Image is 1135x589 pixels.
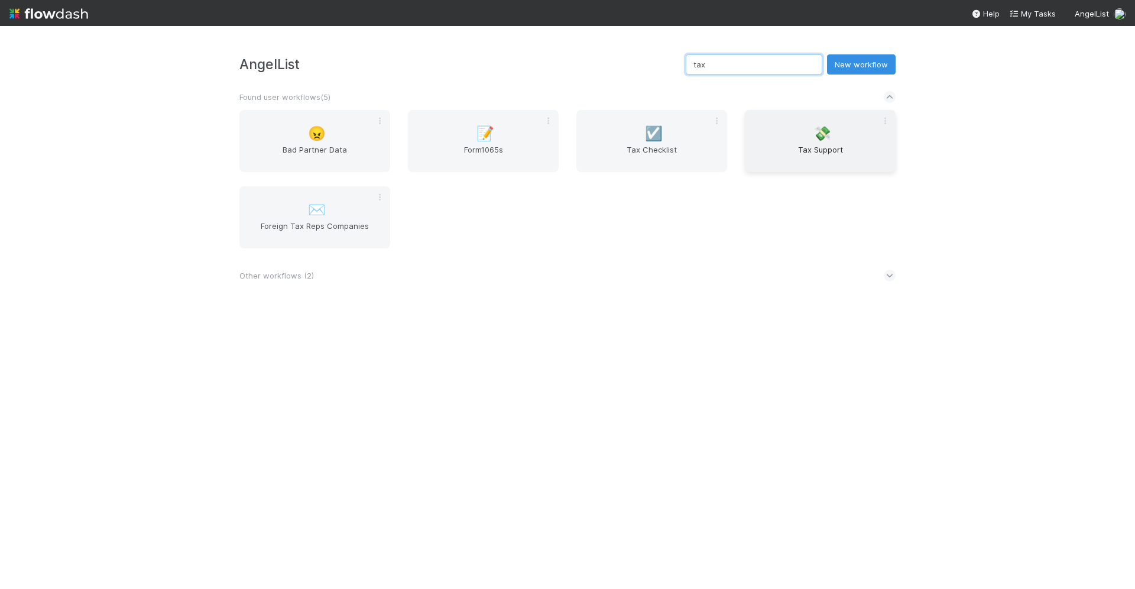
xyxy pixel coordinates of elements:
[1009,9,1056,18] span: My Tasks
[645,126,663,141] span: ☑️
[408,110,559,172] a: 📝Form1065s
[750,144,891,167] span: Tax Support
[581,144,722,167] span: Tax Checklist
[413,144,554,167] span: Form1065s
[476,126,494,141] span: 📝
[813,126,831,141] span: 💸
[1075,9,1109,18] span: AngelList
[745,110,896,172] a: 💸Tax Support
[1009,8,1056,20] a: My Tasks
[9,4,88,24] img: logo-inverted-e16ddd16eac7371096b0.svg
[686,54,822,75] input: Search...
[827,54,896,75] button: New workflow
[239,56,686,72] h3: AngelList
[308,126,326,141] span: 😠
[1114,8,1126,20] img: avatar_c597f508-4d28-4c7c-92e0-bd2d0d338f8e.png
[244,220,385,244] span: Foreign Tax Reps Companies
[239,271,314,280] span: Other workflows ( 2 )
[971,8,1000,20] div: Help
[239,110,390,172] a: 😠Bad Partner Data
[239,186,390,248] a: ✉️Foreign Tax Reps Companies
[244,144,385,167] span: Bad Partner Data
[576,110,727,172] a: ☑️Tax Checklist
[239,92,330,102] span: Found user workflows ( 5 )
[308,202,326,218] span: ✉️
